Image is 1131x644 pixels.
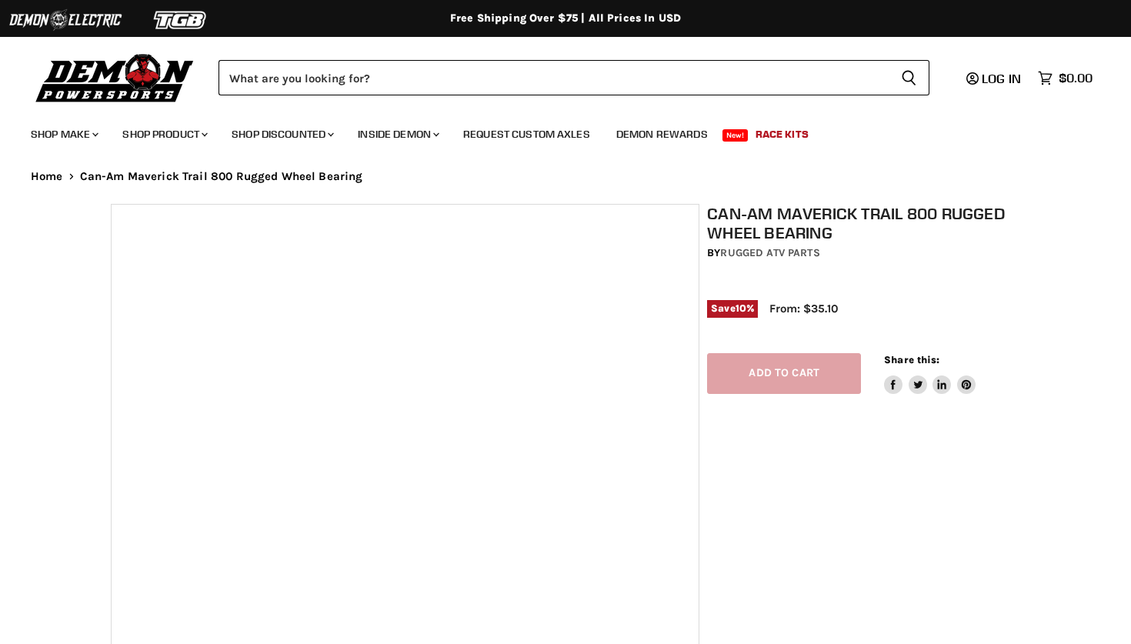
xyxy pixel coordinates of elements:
span: Share this: [884,354,939,365]
a: Rugged ATV Parts [720,246,819,259]
h1: Can-Am Maverick Trail 800 Rugged Wheel Bearing [707,204,1028,242]
form: Product [219,60,929,95]
button: Search [889,60,929,95]
a: Race Kits [744,118,820,150]
a: Home [31,170,63,183]
a: Shop Product [111,118,217,150]
a: Request Custom Axles [452,118,602,150]
a: Log in [959,72,1030,85]
span: 10 [736,302,746,314]
ul: Main menu [19,112,1089,150]
a: Inside Demon [346,118,449,150]
a: Shop Discounted [220,118,343,150]
a: Shop Make [19,118,108,150]
img: Demon Powersports [31,50,199,105]
input: Search [219,60,889,95]
span: Log in [982,71,1021,86]
span: New! [722,129,749,142]
span: Can-Am Maverick Trail 800 Rugged Wheel Bearing [80,170,363,183]
span: $0.00 [1059,71,1093,85]
img: Demon Electric Logo 2 [8,5,123,35]
a: Demon Rewards [605,118,719,150]
div: by [707,245,1028,262]
a: $0.00 [1030,67,1100,89]
span: Save % [707,300,758,317]
aside: Share this: [884,353,976,394]
img: TGB Logo 2 [123,5,239,35]
span: From: $35.10 [769,302,838,315]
